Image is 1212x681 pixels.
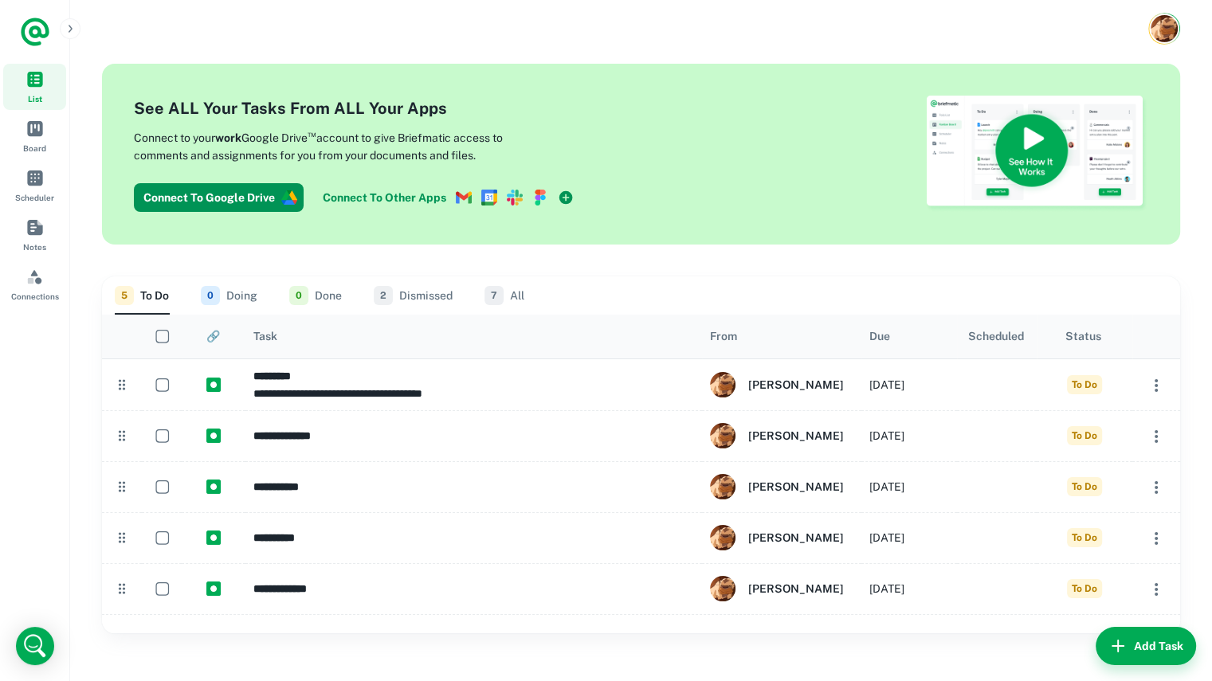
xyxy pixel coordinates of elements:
button: Account button [1148,13,1180,45]
button: Doing [201,276,257,315]
div: Task [253,330,277,342]
a: Board [3,113,66,159]
img: ACg8ocIJUuaj0Bpcvsh15aVugQicqv6qGSRViF3ShPQGHfz420fYRX8=s96-c [710,474,735,499]
button: Connect To Google Drive [134,183,304,212]
span: 0 [201,286,220,305]
div: [DATE] [869,411,904,461]
div: Michael Barron [710,423,844,448]
img: https://app.briefmatic.com/assets/integrations/manual.png [206,581,221,596]
button: All [484,276,524,315]
div: Status [1065,330,1101,342]
h6: [PERSON_NAME] [748,376,844,393]
img: ACg8ocIJUuaj0Bpcvsh15aVugQicqv6qGSRViF3ShPQGHfz420fYRX8=s96-c [710,525,735,550]
div: [DATE] [869,564,904,614]
div: Michael Barron [710,474,844,499]
button: Done [289,276,342,315]
h6: [PERSON_NAME] [748,580,844,597]
div: [DATE] [869,462,904,512]
a: Notes [3,212,66,258]
h4: See ALL Your Tasks From ALL Your Apps [134,96,580,120]
p: Connect to your Google Drive account to give Briefmatic access to comments and assignments for yo... [134,127,556,164]
span: Scheduler [15,191,54,204]
a: Logo [19,16,51,48]
span: List [28,92,42,105]
img: https://app.briefmatic.com/assets/integrations/manual.png [206,429,221,443]
div: [DATE] [869,513,904,563]
span: To Do [1067,426,1102,445]
div: [DATE] [869,360,904,410]
img: Michael Barron [1151,15,1178,42]
img: ACg8ocIJUuaj0Bpcvsh15aVugQicqv6qGSRViF3ShPQGHfz420fYRX8=s96-c [710,576,735,601]
span: To Do [1067,477,1102,496]
img: https://app.briefmatic.com/assets/integrations/manual.png [206,378,221,392]
span: To Do [1067,528,1102,547]
button: Dismissed [374,276,453,315]
span: 2 [374,286,393,305]
div: From [710,330,737,342]
span: Notes [23,241,46,253]
div: Michael Barron [710,576,844,601]
div: Scheduled [968,330,1024,342]
span: 7 [484,286,504,305]
span: Board [23,142,46,155]
div: Due [869,330,890,342]
b: work [215,131,241,144]
a: List [3,64,66,110]
img: ACg8ocIJUuaj0Bpcvsh15aVugQicqv6qGSRViF3ShPQGHfz420fYRX8=s96-c [710,423,735,448]
button: To Do [115,276,169,315]
img: See How Briefmatic Works [925,96,1148,213]
img: https://app.briefmatic.com/assets/integrations/manual.png [206,530,221,545]
a: Connect To Other Apps [316,183,580,212]
img: https://app.briefmatic.com/assets/integrations/manual.png [206,479,221,494]
h6: [PERSON_NAME] [748,529,844,546]
div: 🔗 [206,330,220,342]
h6: [PERSON_NAME] [748,478,844,495]
div: Open Intercom Messenger [16,627,54,665]
sup: ™ [308,128,316,139]
div: Michael Barron [710,525,844,550]
span: 0 [289,286,308,305]
span: 5 [115,286,134,305]
img: ACg8ocIJUuaj0Bpcvsh15aVugQicqv6qGSRViF3ShPQGHfz420fYRX8=s96-c [710,372,735,397]
button: Add Task [1096,627,1196,665]
h6: [PERSON_NAME] [748,427,844,444]
span: To Do [1067,375,1102,394]
a: Scheduler [3,162,66,209]
span: To Do [1067,579,1102,598]
a: Connections [3,261,66,307]
span: Connections [11,290,59,303]
div: Michael Barron [710,372,844,397]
